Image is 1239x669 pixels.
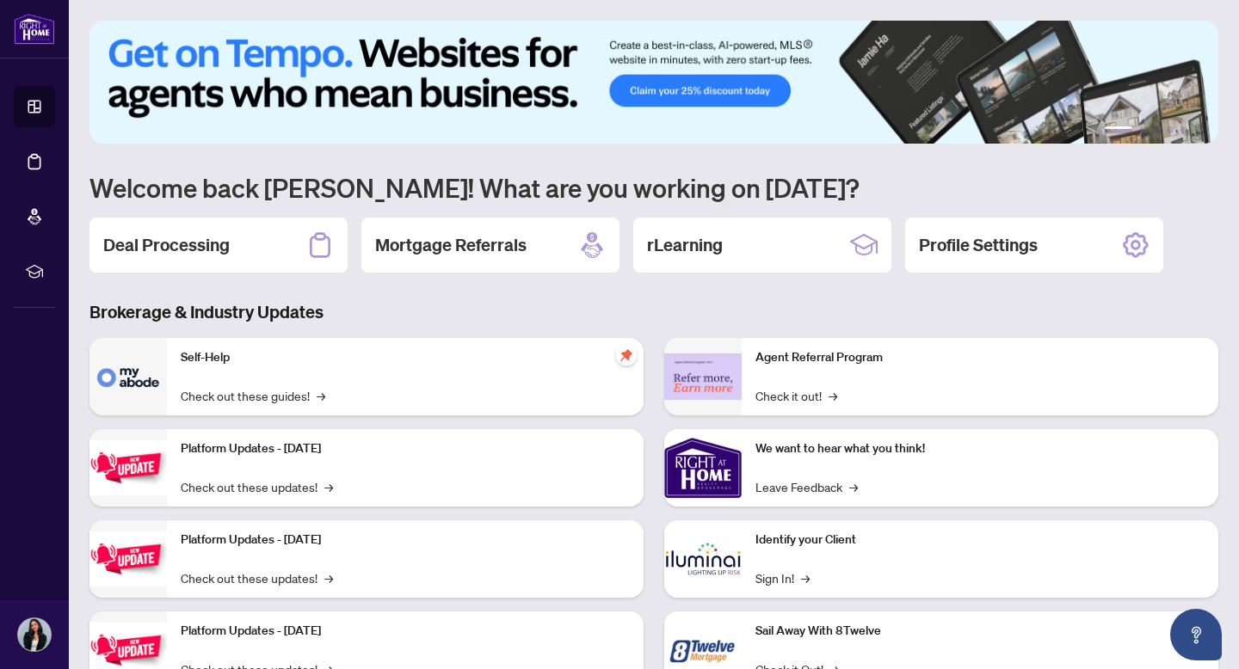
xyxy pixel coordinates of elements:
[755,348,1205,367] p: Agent Referral Program
[181,568,333,587] a: Check out these updates!→
[181,386,325,405] a: Check out these guides!→
[1194,126,1201,133] button: 6
[89,21,1218,144] img: Slide 0
[829,386,837,405] span: →
[755,568,810,587] a: Sign In!→
[849,477,858,496] span: →
[14,13,55,45] img: logo
[103,233,230,257] h2: Deal Processing
[181,622,630,641] p: Platform Updates - [DATE]
[89,440,167,494] img: Platform Updates - July 21, 2025
[1139,126,1146,133] button: 2
[181,348,630,367] p: Self-Help
[89,531,167,586] img: Platform Updates - July 8, 2025
[664,520,742,598] img: Identify your Client
[755,477,858,496] a: Leave Feedback→
[324,568,333,587] span: →
[664,429,742,506] img: We want to hear what you think!
[664,353,742,401] img: Agent Referral Program
[647,233,723,257] h2: rLearning
[1153,126,1160,133] button: 3
[919,233,1038,257] h2: Profile Settings
[89,171,1218,204] h1: Welcome back [PERSON_NAME]! What are you working on [DATE]?
[317,386,325,405] span: →
[181,477,333,496] a: Check out these updates!→
[1105,126,1132,133] button: 1
[18,618,51,651] img: Profile Icon
[89,300,1218,324] h3: Brokerage & Industry Updates
[1167,126,1174,133] button: 4
[755,439,1205,458] p: We want to hear what you think!
[755,386,837,405] a: Check it out!→
[755,622,1205,641] p: Sail Away With 8Twelve
[616,345,637,365] span: pushpin
[1170,609,1222,660] button: Open asap
[1180,126,1187,133] button: 5
[375,233,527,257] h2: Mortgage Referrals
[755,531,1205,549] p: Identify your Client
[801,568,810,587] span: →
[89,338,167,415] img: Self-Help
[324,477,333,496] span: →
[181,439,630,458] p: Platform Updates - [DATE]
[181,531,630,549] p: Platform Updates - [DATE]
